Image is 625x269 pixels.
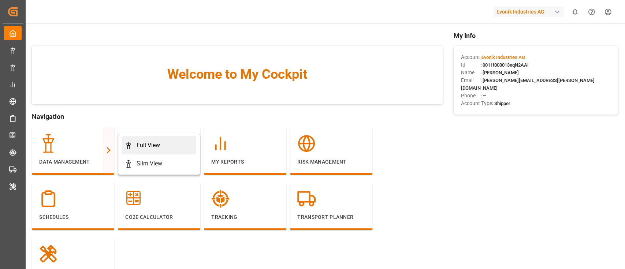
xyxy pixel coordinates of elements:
span: Account Type [461,100,492,107]
p: CO2e Calculator [125,213,193,221]
span: : 0011t000013eqN2AAI [480,62,529,68]
span: : [480,55,525,60]
button: Evonik Industries AG [494,5,567,19]
a: Full View [122,136,196,154]
span: Navigation [32,112,442,122]
button: Help Center [583,4,600,20]
span: : [PERSON_NAME][EMAIL_ADDRESS][PERSON_NAME][DOMAIN_NAME] [461,78,595,91]
p: Schedules [39,213,107,221]
p: Risk Management [297,158,365,166]
p: My Reports [211,158,279,166]
p: Tracking [211,213,279,221]
span: My Info [454,31,618,41]
span: Evonik Industries AG [481,55,525,60]
span: Email [461,76,480,84]
span: : — [480,93,486,98]
div: Slim View [137,159,162,168]
div: Full View [137,141,160,150]
span: Id [461,61,480,69]
div: Evonik Industries AG [494,7,564,17]
p: Transport Planner [297,213,365,221]
span: Name [461,69,480,76]
p: Data Management [39,158,107,166]
span: Welcome to My Cockpit [46,64,428,84]
a: Slim View [122,154,196,173]
span: Account [461,53,480,61]
span: : Shipper [492,101,510,106]
button: show 0 new notifications [567,4,583,20]
span: Phone [461,92,480,100]
span: : [PERSON_NAME] [480,70,519,75]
